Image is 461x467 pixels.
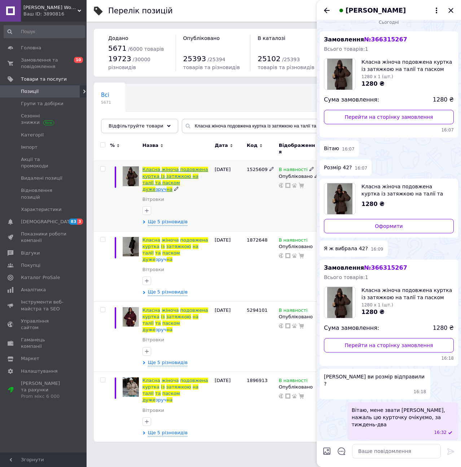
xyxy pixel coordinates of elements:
span: подовжена [180,237,208,243]
span: 1280 ₴ [433,324,454,332]
div: [DATE] [213,231,245,301]
span: паском [162,250,180,256]
span: Замовлення та повідомлення [21,57,67,70]
span: Назва [142,142,158,149]
span: жіноча [162,307,179,313]
span: на [167,187,172,192]
span: Ще 5 різновидів [148,289,188,296]
span: Ще 5 різновидів [148,219,188,225]
a: Класнажіночаподовженакурткаіззатяжкоюнаталіїтапаскомдужезручна [142,307,208,333]
span: Управління сайтом [21,318,67,331]
span: Позиції [21,88,39,95]
span: Сьогодні [376,19,402,26]
div: [DATE] [213,372,245,442]
span: подовжена [180,307,208,313]
span: зруч [155,187,167,192]
img: 6863471775_w700_h500_klasna-zhinocha-podovzhena.jpg [327,183,352,214]
span: Налаштування [21,368,58,374]
img: 6863471789_w1000_h1000_klasna-zhinocha-podovzhena.jpg [327,287,352,318]
div: Опубліковано [279,243,321,250]
span: талії [142,250,154,256]
span: Відображення [279,142,316,155]
a: Вітровки [142,407,164,414]
span: Сума замовлення: [324,96,379,104]
span: 5671 [108,44,127,53]
span: Категорії [21,132,44,138]
span: Сума замовлення: [324,324,379,332]
input: Пошук по назві позиції, артикулу і пошуковим запитам [182,119,447,133]
a: Вітровки [142,266,164,273]
button: [PERSON_NAME] [337,6,441,15]
span: Додано [108,35,128,41]
span: № 366315267 [364,36,407,43]
div: Опубліковано [279,314,321,320]
span: Показники роботи компанії [21,231,67,244]
span: 5294101 [247,307,268,313]
span: 1280 ₴ [361,80,385,87]
div: Ваш ID: 3890816 [23,11,87,17]
span: 5671 [101,100,111,105]
span: Всі [101,92,109,98]
div: [DATE] [213,301,245,372]
span: 3 [77,219,83,225]
span: Класна [142,237,160,243]
span: із [161,314,165,319]
span: 1872648 [247,237,268,243]
span: 83 [69,219,77,225]
button: Відкрити шаблони відповідей [337,446,346,456]
span: жіноча [162,378,179,383]
span: № 366315267 [364,264,407,271]
span: затяжкою [166,314,191,319]
img: Класна жіноча подовжена куртка із затяжкою на талії та паском дуже зручна [123,166,139,186]
span: паском [162,391,180,396]
img: 6863471789_w1000_h1000_klasna-zhinocha-podovzhena.jpg [327,59,352,90]
a: Перейти на сторінку замовлення [324,110,454,124]
span: із [161,174,165,179]
span: [PERSON_NAME] [346,6,406,15]
span: куртка [142,244,159,249]
span: Замовлення [324,264,407,271]
span: Відновлення позицій [21,187,67,200]
span: паском [162,180,180,185]
span: 1280 x 1 (шт.) [361,74,393,79]
span: Гаманець компанії [21,337,67,350]
span: Маркет [21,355,39,362]
div: Опубліковано [279,173,321,180]
span: жіноча [162,237,179,243]
span: Акції та промокоди [21,156,67,169]
span: паском [162,320,180,326]
span: куртка [142,174,159,179]
span: із [161,244,165,249]
span: 1280 ₴ [361,309,385,315]
div: Опубліковано [279,384,321,390]
span: Класна жіноча подовжена куртка із затяжкою на талії та паском дуже зручна [361,58,454,73]
span: В наявності [279,237,308,245]
span: Класна жіноча подовжена куртка із затяжкою на талії та паском дуже зручна [361,183,448,197]
span: Групи та добірки [21,100,63,107]
span: затяжкою [166,244,191,249]
span: та [155,391,161,396]
a: Класнажіночаподовженакурткаіззатяжкоюнаталіїтапаскомдужезручна [142,237,208,262]
span: 16:18 12.10.2025 [324,355,454,362]
span: та [155,320,161,326]
a: Вітровки [142,337,164,343]
span: 16:32 12.10.2025 [434,430,447,436]
span: затяжкою [166,384,191,390]
span: та [155,250,161,256]
span: 1280 ₴ [361,201,385,207]
span: Видалені позиції [21,175,62,181]
span: товарів та різновидів [183,64,240,70]
img: Класна жіноча подовжена куртка із затяжкою на талії та паском дуже зручна [123,377,139,397]
span: на [193,244,198,249]
span: затяжкою [166,174,191,179]
span: зруч [155,257,167,262]
span: Головна [21,45,41,51]
span: Код [247,142,258,149]
span: жіноча [162,167,179,172]
span: куртка [142,314,159,319]
span: Імпорт [21,144,38,151]
span: 16:09 12.10.2025 [371,246,383,252]
span: Опубліковано [183,35,220,41]
span: із [161,384,165,390]
span: Ще 5 різновидів [148,359,188,366]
